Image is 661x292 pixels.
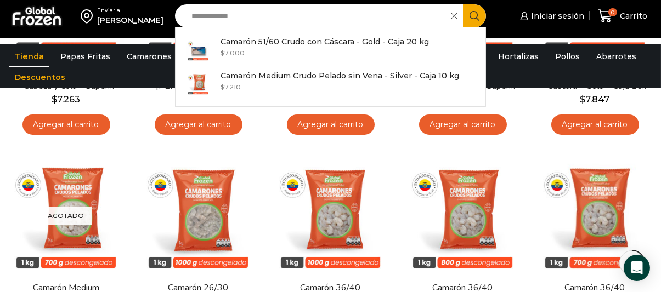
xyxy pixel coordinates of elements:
[221,49,245,57] bdi: 7.000
[624,255,650,281] div: Open Intercom Messenger
[52,94,81,105] bdi: 7.263
[121,46,177,67] a: Camarones
[580,94,610,105] bdi: 7.847
[221,70,459,82] p: Camarón Medium Crudo Pelado sin Vena - Silver - Caja 10 kg
[176,33,486,67] a: Camarón 51/60 Crudo con Cáscara - Gold - Caja 20 kg $7.000
[22,114,110,135] a: Agregar al carrito: “Camarón 30/40 Entero con Cabeza y Cola - Super Prime - Caja 10 kg”
[551,114,639,135] a: Agregar al carrito: “Camarón 26/30 Crudo con Cáscara - Gold - Caja 10 kg”
[595,3,650,29] a: 0 Carrito
[287,114,375,135] a: Agregar al carrito: “Camarón 21/25 Crudo con Cáscara - Super Prime - Caja 10 kg”
[591,46,642,67] a: Abarrotes
[221,83,241,91] bdi: 7.210
[55,46,116,67] a: Papas Fritas
[580,94,586,105] span: $
[517,5,584,27] a: Iniciar sesión
[97,15,163,26] div: [PERSON_NAME]
[97,7,163,14] div: Enviar a
[41,207,92,225] p: Agotado
[9,46,49,67] a: Tienda
[493,46,544,67] a: Hortalizas
[550,46,585,67] a: Pollos
[52,94,58,105] span: $
[221,49,224,57] span: $
[419,114,507,135] a: Agregar al carrito: “Camarón 41/50 Crudo Pelado sin Vena - Super Prime - Caja 10 kg”
[176,67,486,101] a: Camarón Medium Crudo Pelado sin Vena - Silver - Caja 10 kg $7.210
[617,10,647,21] span: Carrito
[9,67,71,88] a: Descuentos
[81,7,97,25] img: address-field-icon.svg
[608,8,617,17] span: 0
[155,114,242,135] a: Agregar al carrito: “Camarón 71/90 Crudo Pelado sin Vena - Super Prime - Caja 10 kg”
[221,83,224,91] span: $
[528,10,584,21] span: Iniciar sesión
[463,4,486,27] button: Search button
[221,36,429,48] p: Camarón 51/60 Crudo con Cáscara - Gold - Caja 20 kg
